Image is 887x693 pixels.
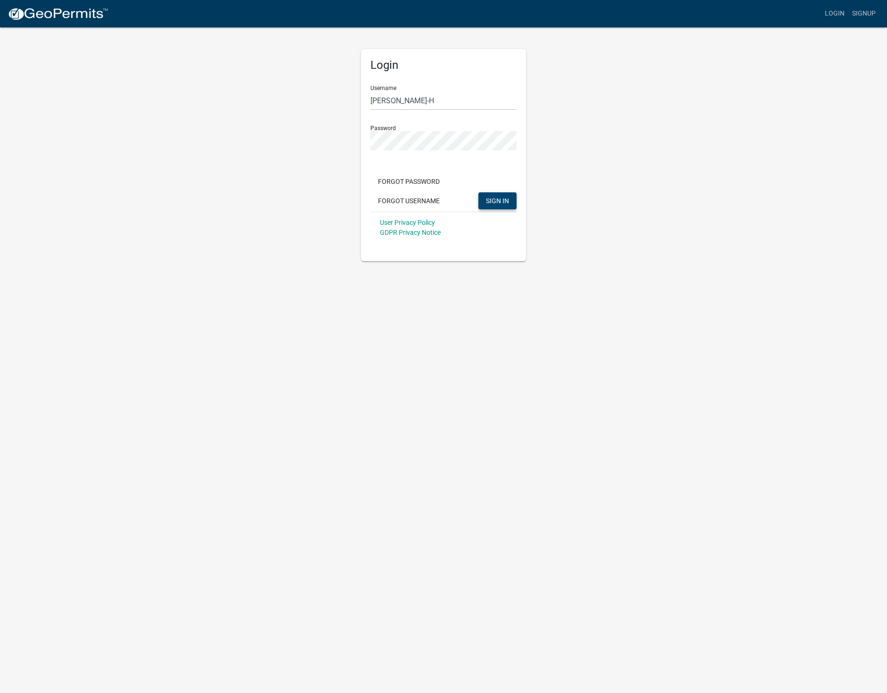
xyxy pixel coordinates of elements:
button: Forgot Username [370,192,447,209]
a: Signup [848,5,879,23]
a: User Privacy Policy [380,219,435,226]
button: Forgot Password [370,173,447,190]
span: SIGN IN [486,197,509,204]
a: Login [821,5,848,23]
button: SIGN IN [478,192,517,209]
h5: Login [370,58,517,72]
a: GDPR Privacy Notice [380,229,441,236]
